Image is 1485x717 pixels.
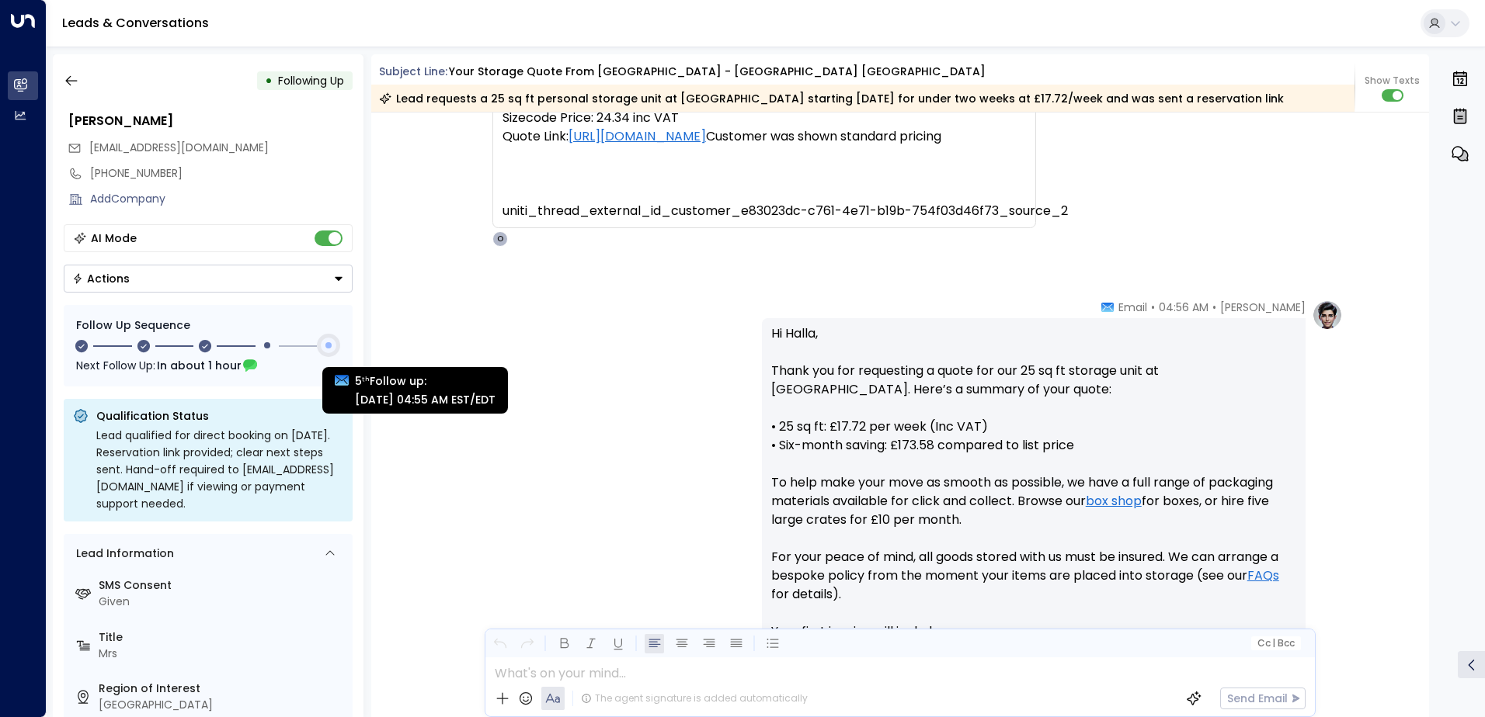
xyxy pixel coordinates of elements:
img: profile-logo.png [1312,300,1343,331]
div: Your storage quote from [GEOGRAPHIC_DATA] - [GEOGRAPHIC_DATA] [GEOGRAPHIC_DATA] [449,64,986,80]
a: [URL][DOMAIN_NAME] [569,127,706,146]
div: Given [99,594,346,610]
span: Subject Line: [379,64,447,79]
span: 04:56 AM [1159,300,1209,315]
div: Mrs [99,646,346,662]
button: Undo [490,634,509,653]
div: O [492,231,508,247]
span: josikyl@gmail.com [89,140,269,156]
span: Cc Bcc [1257,638,1294,649]
label: SMS Consent [99,577,346,594]
button: Actions [64,265,353,293]
span: Email [1118,300,1147,315]
a: FAQs [1247,566,1279,585]
div: [GEOGRAPHIC_DATA] [99,697,346,713]
div: The agent signature is added automatically [581,691,808,705]
span: [EMAIL_ADDRESS][DOMAIN_NAME] [89,140,269,155]
span: [PERSON_NAME] [1220,300,1306,315]
div: Lead requests a 25 sq ft personal storage unit at [GEOGRAPHIC_DATA] starting [DATE] for under two... [379,91,1284,106]
div: • [265,67,273,95]
span: Following Up [278,73,344,88]
div: AI Mode [91,230,137,246]
a: box shop [1086,492,1142,511]
div: Button group with a nested menu [64,265,353,293]
button: Cc|Bcc [1250,636,1300,651]
div: [PERSON_NAME] [68,112,353,130]
span: 5ᵗʰ Follow up: [355,373,496,389]
p: Qualification Status [96,408,343,424]
div: AddCompany [90,191,353,207]
span: | [1272,638,1275,649]
div: Lead qualified for direct booking on [DATE]. Reservation link provided; clear next steps sent. Ha... [96,427,343,512]
label: Region of Interest [99,681,346,697]
div: Next Follow Up: [76,357,340,374]
div: Lead Information [71,546,174,562]
label: Title [99,629,346,646]
span: • [1151,300,1155,315]
a: Leads & Conversations [62,14,209,32]
button: Redo [517,634,537,653]
div: [PHONE_NUMBER] [90,165,353,182]
span: In about 1 hour [157,357,242,374]
span: • [1212,300,1216,315]
span: [DATE] 04:55 AM EST/EDT [355,392,496,407]
div: Actions [72,272,130,286]
div: Follow Up Sequence [76,317,340,334]
span: Show Texts [1365,74,1420,88]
